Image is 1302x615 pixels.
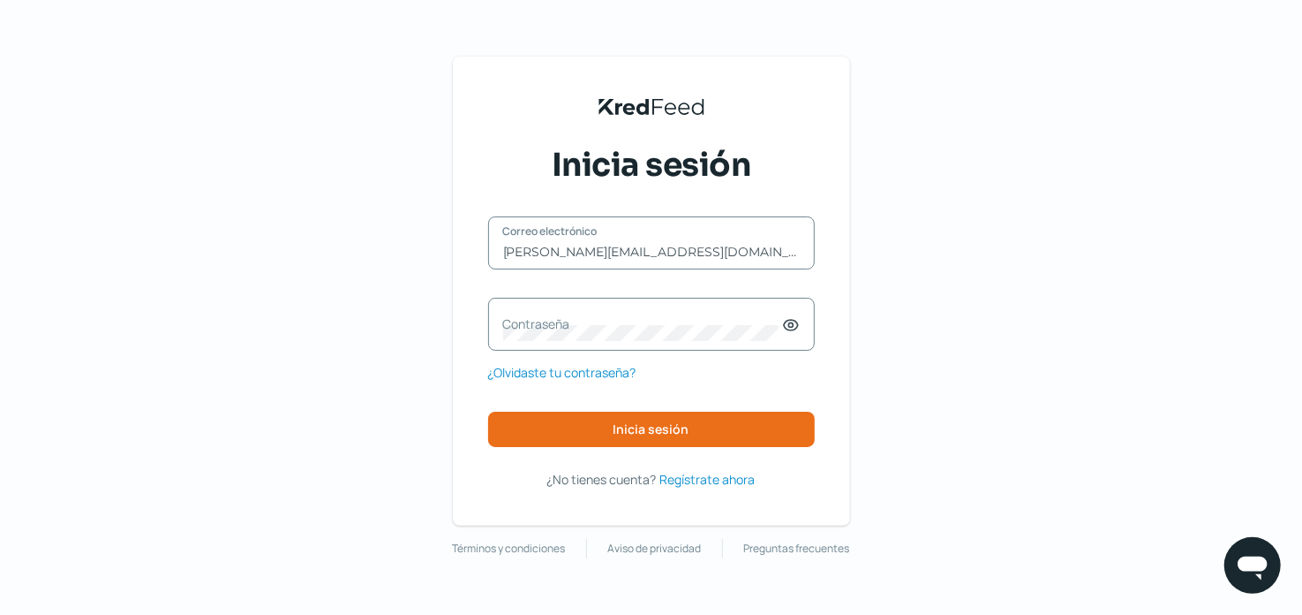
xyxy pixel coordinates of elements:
a: Aviso de privacidad [608,539,702,558]
a: Términos y condiciones [453,539,566,558]
span: ¿No tienes cuenta? [547,471,657,488]
span: Inicia sesión [552,143,751,187]
a: Regístrate ahora [660,468,756,490]
a: Preguntas frecuentes [744,539,850,558]
button: Inicia sesión [488,412,815,447]
img: chatIcon [1235,548,1270,583]
label: Correo electrónico [503,224,782,239]
a: ¿Olvidaste tu contraseña? [488,361,636,383]
span: Inicia sesión [613,423,689,436]
label: Contraseña [503,315,782,332]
